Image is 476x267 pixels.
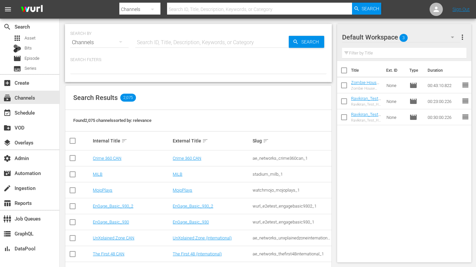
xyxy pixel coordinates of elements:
a: MiLB [93,172,102,177]
img: ans4CAIJ8jUAAAAAAAAAAAAAAAAAAAAAAAAgQb4GAAAAAAAAAAAAAAAAAAAAAAAAJMjXAAAAAAAAAAAAAAAAAAAAAAAAgAT5G... [16,2,48,17]
span: DataPool [3,245,11,253]
span: VOD [3,124,11,132]
span: Schedule [3,109,11,117]
div: Ravikiran_Test_Hlsv2_Seg_30mins_Duration [351,118,381,123]
div: Default Workspace [342,28,460,46]
a: The First 48 (International) [173,251,222,256]
span: Episode [409,113,417,121]
p: Search Filters: [70,57,327,63]
a: MiLB [173,172,182,177]
span: Episode [25,55,39,62]
span: sort [263,138,269,144]
span: Bits [25,45,32,51]
a: Ravikiran_Test_Hlsv2_Seg [351,96,381,106]
span: 2,075 [120,94,136,102]
span: Job Queues [3,215,11,223]
span: more_vert [458,33,466,41]
td: None [384,93,407,109]
span: Asset [13,34,21,42]
span: Ingestion [3,184,11,192]
span: sort [202,138,208,144]
div: ae_networks_unxplainedzoneinternational_1 [253,235,330,240]
span: Search [3,23,11,31]
div: Zombie House Flipping: Ranger Danger [351,86,381,91]
a: UnXplained Zone (International) [173,235,232,240]
span: Series [13,65,21,73]
a: UnXplained Zone CAN [93,235,134,240]
th: Ext. ID [382,61,405,80]
span: GraphQL [3,230,11,238]
a: Crime 360 CAN [173,156,201,161]
div: stadium_milb_1 [253,172,330,177]
div: wurl_e2etest_engagebasic930_1 [253,220,330,224]
button: more_vert [458,29,466,45]
span: Episode [409,81,417,89]
div: ae_networks_thefirst48international_1 [253,251,330,256]
span: Series [25,65,36,72]
td: None [384,109,407,125]
span: sort [121,138,127,144]
div: ae_networks_crime360can_1 [253,156,330,161]
span: Asset [25,35,35,42]
td: None [384,77,407,93]
span: Automation [3,169,11,177]
span: reorder [461,81,469,89]
span: Admin [3,154,11,162]
a: MojoPlays [93,188,112,193]
span: Channels [3,94,11,102]
td: 00:30:00.226 [425,109,461,125]
div: Ravikiran_Test_Hlsv2_Seg [351,102,381,107]
span: Found 2,075 channels sorted by: relevance [73,118,151,123]
button: Search [289,36,324,48]
span: 3 [399,31,408,45]
span: Episode [13,54,21,62]
div: Slug [253,137,330,145]
span: Episode [409,97,417,105]
div: watchmojo_mojoplays_1 [253,188,330,193]
div: Channels [70,33,129,52]
span: Search Results [73,94,118,102]
a: Crime 360 CAN [93,156,121,161]
span: reorder [461,97,469,105]
span: reorder [461,113,469,121]
a: EnGage_Basic_930_2 [173,204,213,209]
a: EnGage_Basic_930_2 [93,204,133,209]
div: wurl_e2etest_engagebasic9302_1 [253,204,330,209]
th: Type [405,61,424,80]
a: EnGage_Basic_930 [173,220,209,224]
button: Search [352,3,381,15]
a: Ravikiran_Test_Hlsv2_Seg_30mins_Duration [351,112,381,127]
a: Zombie House Flipping: Ranger Danger [351,80,381,95]
div: Internal Title [93,137,171,145]
a: Sign Out [452,7,470,12]
span: Search [362,3,379,15]
span: menu [4,5,12,13]
span: Search [299,36,324,48]
span: Reports [3,199,11,207]
td: 00:43:10.822 [425,77,461,93]
a: The First 48 CAN [93,251,124,256]
td: 00:23:00.226 [425,93,461,109]
div: External Title [173,137,251,145]
span: Overlays [3,139,11,147]
a: MojoPlays [173,188,192,193]
div: Bits [13,44,21,52]
th: Duration [424,61,463,80]
a: EnGage_Basic_930 [93,220,129,224]
th: Title [351,61,382,80]
span: Create [3,79,11,87]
